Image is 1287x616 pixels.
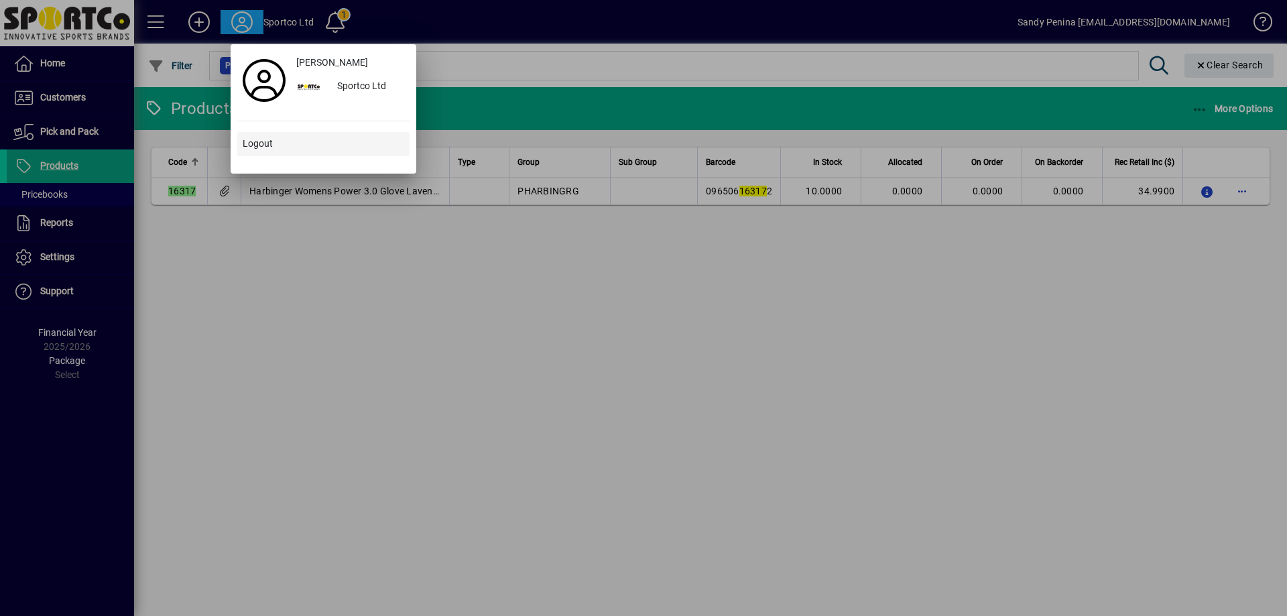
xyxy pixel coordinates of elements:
span: [PERSON_NAME] [296,56,368,70]
a: [PERSON_NAME] [291,51,410,75]
div: Sportco Ltd [326,75,410,99]
a: Profile [237,68,291,93]
button: Sportco Ltd [291,75,410,99]
button: Logout [237,132,410,156]
span: Logout [243,137,273,151]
